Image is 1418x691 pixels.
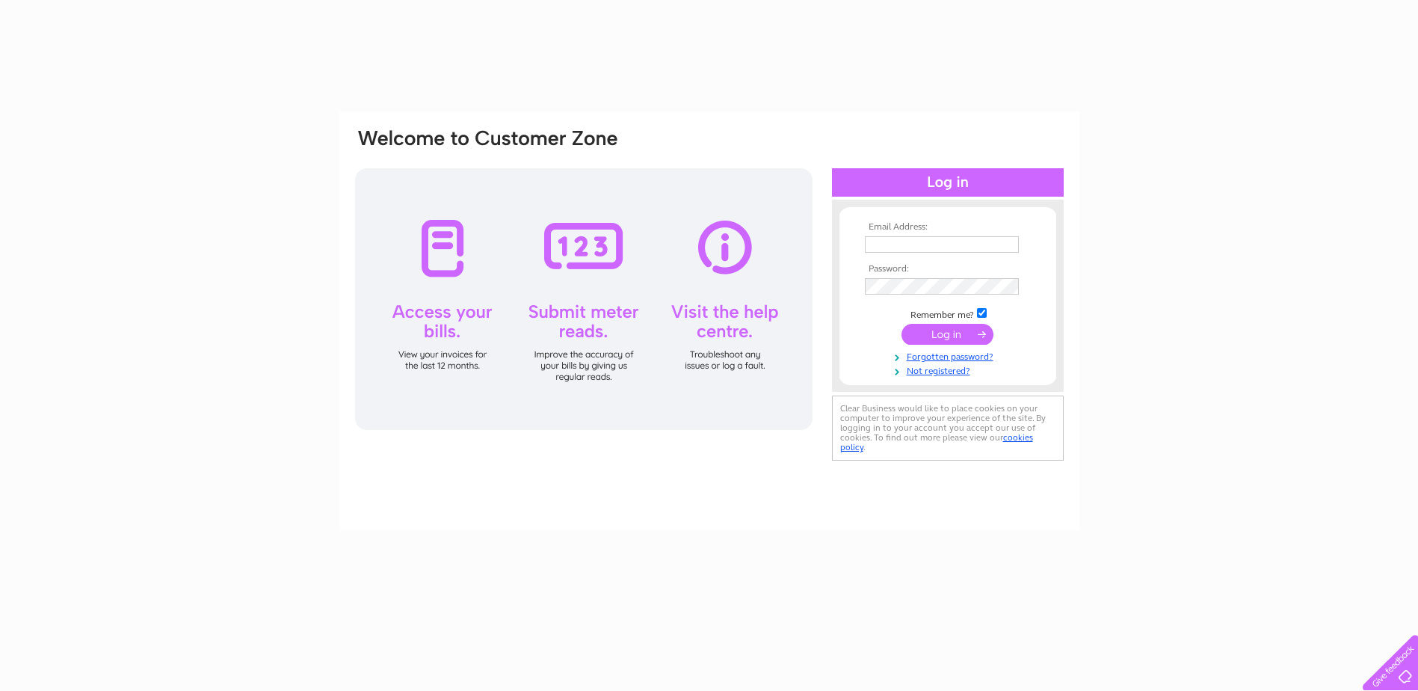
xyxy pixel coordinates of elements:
[901,324,993,345] input: Submit
[865,348,1035,363] a: Forgotten password?
[861,306,1035,321] td: Remember me?
[865,363,1035,377] a: Not registered?
[861,264,1035,274] th: Password:
[840,432,1033,452] a: cookies policy
[832,396,1064,461] div: Clear Business would like to place cookies on your computer to improve your experience of the sit...
[861,222,1035,233] th: Email Address:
